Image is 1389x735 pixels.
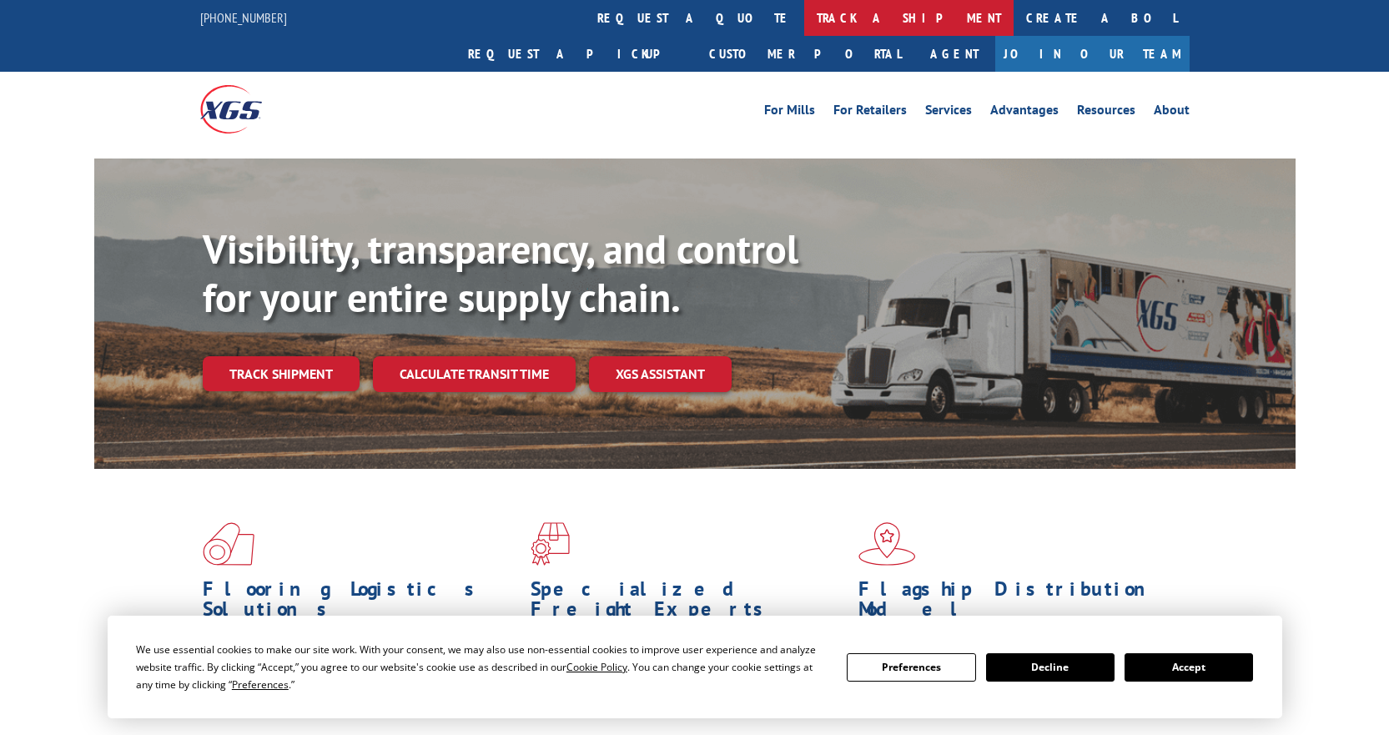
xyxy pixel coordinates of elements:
[200,9,287,26] a: [PHONE_NUMBER]
[203,522,254,566] img: xgs-icon-total-supply-chain-intelligence-red
[1125,653,1253,682] button: Accept
[858,522,916,566] img: xgs-icon-flagship-distribution-model-red
[1077,103,1135,122] a: Resources
[203,223,798,323] b: Visibility, transparency, and control for your entire supply chain.
[764,103,815,122] a: For Mills
[531,579,846,627] h1: Specialized Freight Experts
[203,702,410,722] a: Learn More >
[995,36,1190,72] a: Join Our Team
[373,356,576,392] a: Calculate transit time
[203,356,360,391] a: Track shipment
[232,677,289,692] span: Preferences
[697,36,913,72] a: Customer Portal
[566,660,627,674] span: Cookie Policy
[136,641,827,693] div: We use essential cookies to make our site work. With your consent, we may also use non-essential ...
[108,616,1282,718] div: Cookie Consent Prompt
[455,36,697,72] a: Request a pickup
[589,356,732,392] a: XGS ASSISTANT
[203,579,518,627] h1: Flooring Logistics Solutions
[833,103,907,122] a: For Retailers
[858,579,1174,627] h1: Flagship Distribution Model
[531,702,738,722] a: Learn More >
[531,522,570,566] img: xgs-icon-focused-on-flooring-red
[925,103,972,122] a: Services
[986,653,1115,682] button: Decline
[913,36,995,72] a: Agent
[847,653,975,682] button: Preferences
[990,103,1059,122] a: Advantages
[1154,103,1190,122] a: About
